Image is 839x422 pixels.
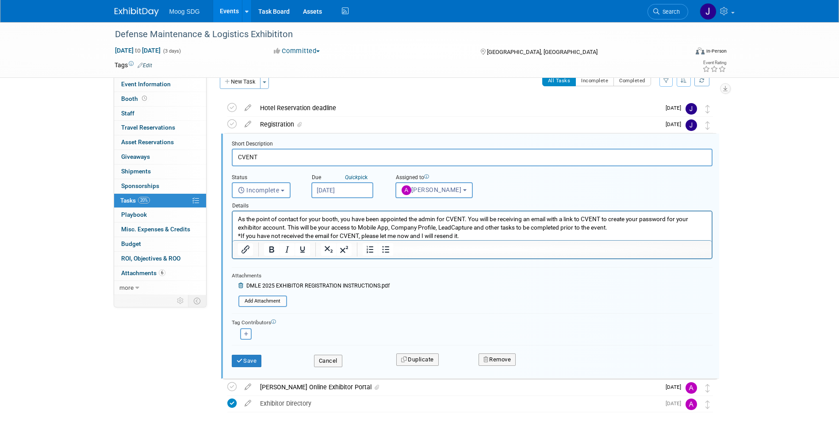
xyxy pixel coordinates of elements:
[666,121,686,127] span: [DATE]
[395,182,473,198] button: [PERSON_NAME]
[114,121,206,135] a: Travel Reservations
[114,194,206,208] a: Tasks20%
[271,46,323,56] button: Committed
[238,187,280,194] span: Incomplete
[240,120,256,128] a: edit
[337,243,352,256] button: Superscript
[188,295,206,307] td: Toggle Event Tabs
[238,243,253,256] button: Insert/edit link
[138,62,152,69] a: Edit
[696,47,705,54] img: Format-Inperson.png
[396,353,439,366] button: Duplicate
[115,46,161,54] span: [DATE] [DATE]
[395,174,506,182] div: Assigned to
[479,353,516,366] button: Remove
[114,252,206,266] a: ROI, Objectives & ROO
[114,208,206,222] a: Playbook
[264,243,279,256] button: Bold
[232,149,713,166] input: Name of task or a short description
[402,186,462,193] span: [PERSON_NAME]
[114,223,206,237] a: Misc. Expenses & Credits
[114,77,206,92] a: Event Information
[232,198,713,211] div: Details
[121,124,175,131] span: Travel Reservations
[705,384,710,392] i: Move task
[240,399,256,407] a: edit
[246,283,390,289] span: DMLE 2025 EXHIBITOR REGISTRATION INSTRUCTIONS.pdf
[115,61,152,69] td: Tags
[119,284,134,291] span: more
[232,140,713,149] div: Short Description
[232,174,298,182] div: Status
[702,61,726,65] div: Event Rating
[121,138,174,146] span: Asset Reservations
[114,165,206,179] a: Shipments
[121,211,147,218] span: Playbook
[686,399,697,410] img: ALYSSA Szal
[659,8,680,15] span: Search
[121,153,150,160] span: Giveaways
[232,355,262,367] button: Save
[121,255,180,262] span: ROI, Objectives & ROO
[705,121,710,130] i: Move task
[256,117,660,132] div: Registration
[233,211,712,240] iframe: Rich Text Area
[363,243,378,256] button: Numbered list
[114,281,206,295] a: more
[240,104,256,112] a: edit
[256,380,660,395] div: [PERSON_NAME] Online Exhibitor Portal
[542,75,576,86] button: All Tasks
[575,75,614,86] button: Incomplete
[159,269,165,276] span: 6
[636,46,727,59] div: Event Format
[343,174,369,181] a: Quickpick
[345,174,358,180] i: Quick
[220,75,261,89] button: New Task
[112,27,675,42] div: Defense Maintenance & Logistics Exhibititon
[686,382,697,394] img: ALYSSA Szal
[121,182,159,189] span: Sponsorships
[686,119,697,131] img: Jaclyn Roberts
[686,103,697,115] img: Jaclyn Roberts
[314,355,342,367] button: Cancel
[706,48,727,54] div: In-Person
[666,400,686,407] span: [DATE]
[114,150,206,164] a: Giveaways
[321,243,336,256] button: Subscript
[121,226,190,233] span: Misc. Expenses & Credits
[613,75,651,86] button: Completed
[169,8,200,15] span: Moog SDG
[114,237,206,251] a: Budget
[232,317,713,326] div: Tag Contributors
[114,92,206,106] a: Booth
[120,197,150,204] span: Tasks
[115,8,159,16] img: ExhibitDay
[232,272,390,280] div: Attachments
[114,135,206,150] a: Asset Reservations
[666,105,686,111] span: [DATE]
[114,266,206,280] a: Attachments6
[121,168,151,175] span: Shipments
[487,49,598,55] span: [GEOGRAPHIC_DATA], [GEOGRAPHIC_DATA]
[162,48,181,54] span: (3 days)
[121,269,165,276] span: Attachments
[173,295,188,307] td: Personalize Event Tab Strip
[666,384,686,390] span: [DATE]
[280,243,295,256] button: Italic
[121,95,149,102] span: Booth
[700,3,716,20] img: Jaclyn Roberts
[705,105,710,113] i: Move task
[114,107,206,121] a: Staff
[311,182,373,198] input: Due Date
[647,4,688,19] a: Search
[114,179,206,193] a: Sponsorships
[138,197,150,203] span: 20%
[134,47,142,54] span: to
[121,110,134,117] span: Staff
[378,243,393,256] button: Bullet list
[311,174,382,182] div: Due
[140,95,149,102] span: Booth not reserved yet
[705,400,710,409] i: Move task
